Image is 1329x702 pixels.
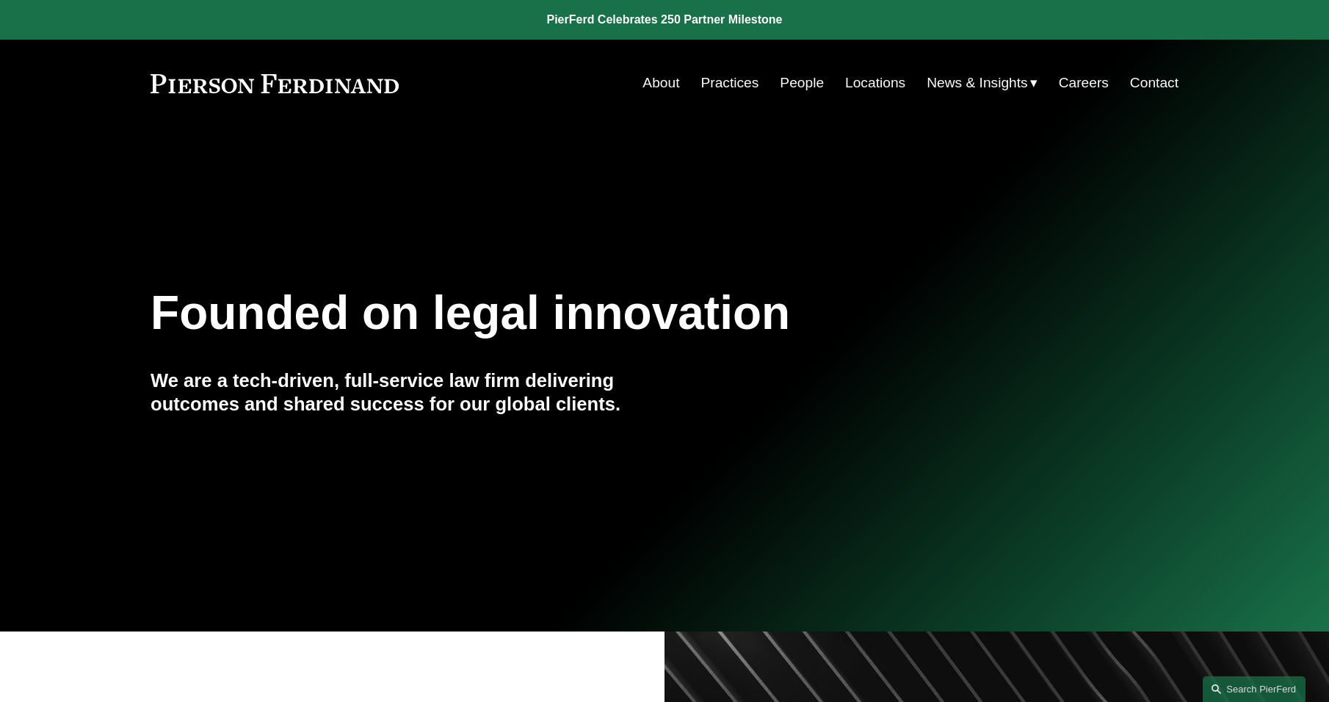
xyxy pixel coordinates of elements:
span: News & Insights [927,70,1028,96]
a: Contact [1130,69,1178,97]
h4: We are a tech-driven, full-service law firm delivering outcomes and shared success for our global... [151,369,664,416]
a: folder dropdown [927,69,1038,97]
a: Search this site [1203,676,1306,702]
a: About [642,69,679,97]
a: Careers [1059,69,1109,97]
a: Practices [700,69,758,97]
h1: Founded on legal innovation [151,286,1007,340]
a: Locations [845,69,905,97]
a: People [780,69,824,97]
